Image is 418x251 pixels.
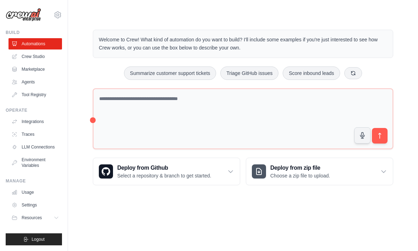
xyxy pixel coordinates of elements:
a: Settings [9,199,62,211]
h3: Deploy from zip file [270,164,330,172]
a: Agents [9,76,62,88]
p: Choose a zip file to upload. [270,172,330,179]
a: Traces [9,129,62,140]
a: Crew Studio [9,51,62,62]
button: Triage GitHub issues [220,66,278,80]
button: Logout [6,233,62,245]
a: Automations [9,38,62,49]
div: Operate [6,107,62,113]
a: Usage [9,187,62,198]
button: Summarize customer support tickets [124,66,216,80]
a: Environment Variables [9,154,62,171]
span: Logout [32,237,45,242]
a: Marketplace [9,64,62,75]
button: Resources [9,212,62,223]
div: Build [6,30,62,35]
p: Select a repository & branch to get started. [117,172,211,179]
img: Logo [6,8,41,22]
button: Score inbound leads [283,66,340,80]
a: Tool Registry [9,89,62,100]
a: Integrations [9,116,62,127]
span: Resources [22,215,42,221]
a: LLM Connections [9,141,62,153]
div: Manage [6,178,62,184]
h3: Deploy from Github [117,164,211,172]
p: Welcome to Crew! What kind of automation do you want to build? I'll include some examples if you'... [99,36,387,52]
